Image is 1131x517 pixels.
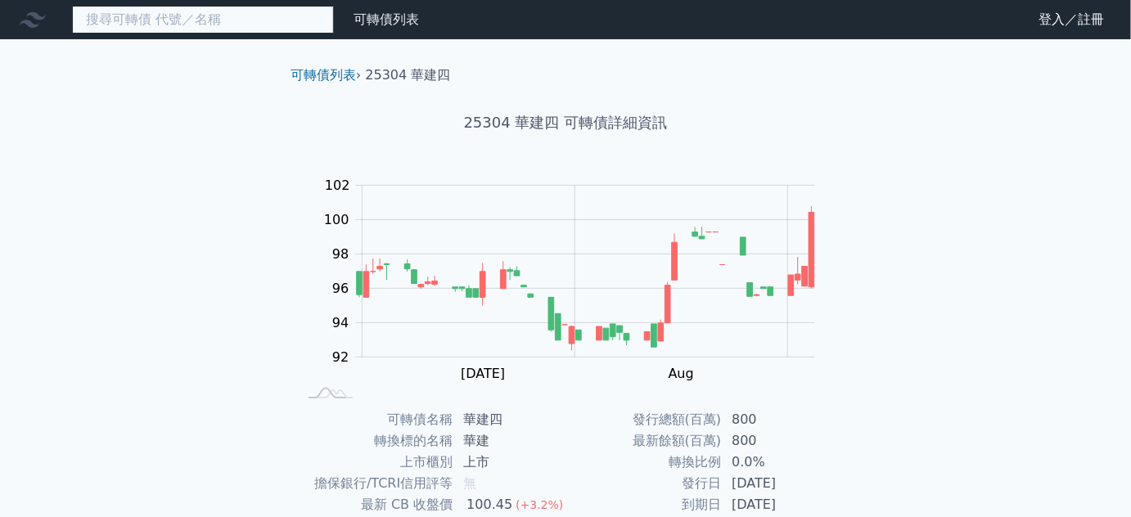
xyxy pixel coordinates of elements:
div: 100.45 [463,495,516,515]
tspan: 102 [325,178,350,193]
input: 搜尋可轉債 代號／名稱 [72,6,334,34]
g: Chart [316,178,840,381]
tspan: 92 [332,349,349,365]
td: 華建 [453,430,565,452]
td: 最新餘額(百萬) [565,430,722,452]
tspan: 96 [332,281,349,296]
td: 發行總額(百萬) [565,409,722,430]
tspan: Aug [669,366,694,381]
span: 無 [463,475,476,491]
a: 可轉債列表 [291,67,356,83]
td: [DATE] [722,473,834,494]
td: 可轉債名稱 [297,409,453,430]
td: 擔保銀行/TCRI信用評等 [297,473,453,494]
li: › [291,65,361,85]
li: 25304 華建四 [366,65,451,85]
td: 最新 CB 收盤價 [297,494,453,515]
td: 發行日 [565,473,722,494]
td: 上市 [453,452,565,473]
h1: 25304 華建四 可轉債詳細資訊 [277,111,854,134]
tspan: [DATE] [461,366,505,381]
g: Series [357,206,814,350]
td: 上市櫃別 [297,452,453,473]
td: 到期日 [565,494,722,515]
tspan: 98 [332,246,349,262]
td: 800 [722,430,834,452]
tspan: 94 [332,315,349,330]
td: 800 [722,409,834,430]
td: 轉換比例 [565,452,722,473]
span: (+3.2%) [516,498,563,511]
a: 可轉債列表 [354,11,419,27]
td: 轉換標的名稱 [297,430,453,452]
tspan: 100 [324,212,349,227]
td: 華建四 [453,409,565,430]
td: [DATE] [722,494,834,515]
a: 登入／註冊 [1026,7,1118,33]
td: 0.0% [722,452,834,473]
